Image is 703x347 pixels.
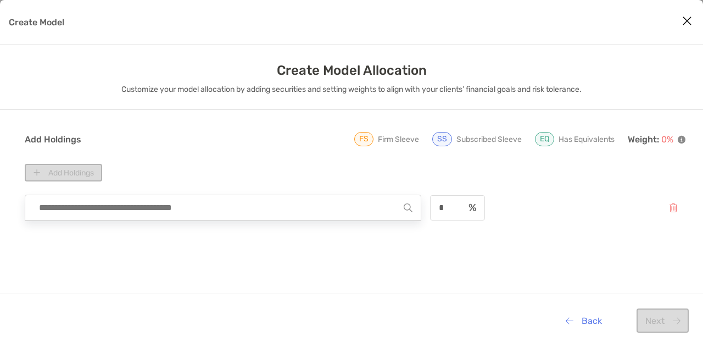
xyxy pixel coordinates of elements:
button: Close modal [679,13,695,30]
p: EQ [540,135,549,143]
p: Add Holdings [25,133,81,146]
img: Search Icon [404,203,412,212]
img: input icon [468,203,476,212]
p: FS [359,135,369,143]
h3: Create Model Allocation [277,63,427,78]
span: 0 % [661,134,673,145]
p: Create Model [9,15,64,29]
p: SS [437,135,447,143]
p: Weight: [628,133,685,146]
p: Customize your model allocation by adding securities and setting weights to align with your clien... [121,82,582,96]
p: Firm Sleeve [378,133,419,146]
p: Subscribed Sleeve [456,133,522,146]
button: Back [557,309,610,333]
p: Has Equivalents [559,133,615,146]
